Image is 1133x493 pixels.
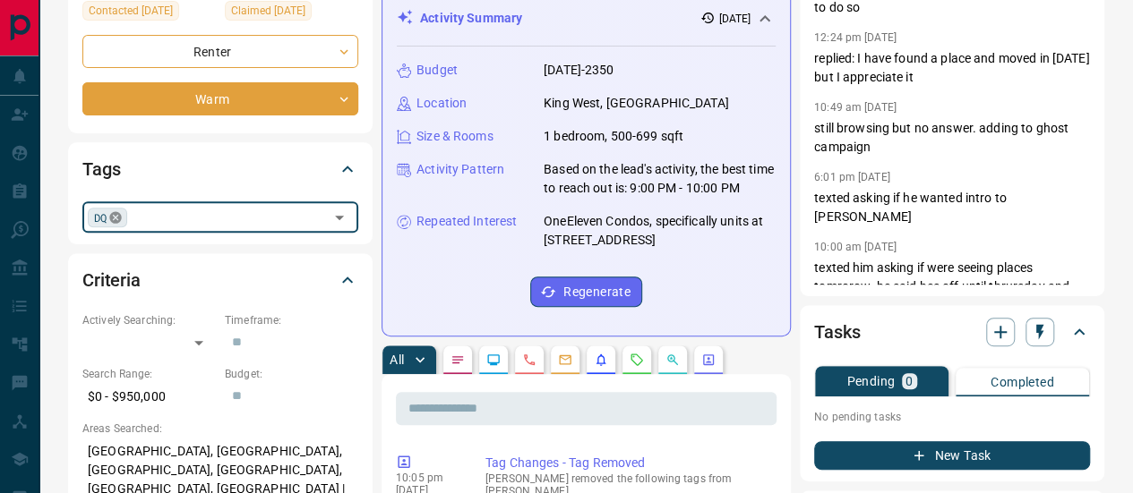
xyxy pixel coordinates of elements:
p: OneEleven Condos, specifically units at [STREET_ADDRESS] [544,212,776,250]
h2: Criteria [82,266,141,294]
svg: Calls [522,353,536,367]
p: 6:01 pm [DATE] [814,171,890,183]
p: 1 bedroom, 500-699 sqft [544,127,683,146]
span: DQ [94,208,107,226]
p: All [390,353,404,366]
p: Areas Searched: [82,421,358,437]
p: Based on the lead's activity, the best time to reach out is: 9:00 PM - 10:00 PM [544,160,776,198]
h2: Tags [82,155,120,183]
p: Budget [416,61,458,80]
svg: Notes [451,353,465,367]
p: 10:05 pm [396,472,459,484]
p: Activity Summary [420,9,522,28]
p: Activity Pattern [416,160,504,179]
svg: Requests [630,353,644,367]
button: Regenerate [530,276,642,307]
p: still browsing but no answer. adding to ghost campaign [814,119,1090,157]
button: Open [327,205,352,230]
p: No pending tasks [814,404,1090,430]
svg: Agent Actions [701,353,716,367]
p: Tag Changes - Tag Removed [485,454,769,472]
p: Completed [991,376,1054,388]
svg: Listing Alerts [594,353,608,367]
div: Sat Aug 02 2025 [82,1,216,26]
p: texted asking if he wanted intro to [PERSON_NAME] [814,189,1090,226]
p: Repeated Interest [416,212,517,231]
p: 10:00 am [DATE] [814,241,897,253]
svg: Emails [558,353,572,367]
p: Size & Rooms [416,127,494,146]
h2: Tasks [814,318,860,346]
div: Tasks [814,310,1090,353]
svg: Lead Browsing Activity [486,353,501,367]
p: texted him asking if were seeing places tomrorow. he said hes off until thrursday and will reach ... [814,259,1090,334]
span: Contacted [DATE] [89,2,173,20]
p: Location [416,94,467,113]
p: [DATE]-2350 [544,61,614,80]
p: [DATE] [718,11,751,27]
div: Warm [82,82,358,115]
p: 12:24 pm [DATE] [814,31,897,44]
p: 0 [906,375,913,387]
p: replied: I have found a place and moved in [DATE] but I appreciate it [814,49,1090,87]
div: Renter [82,35,358,68]
p: Budget: [225,366,358,382]
p: King West, [GEOGRAPHIC_DATA] [544,94,729,113]
p: 10:49 am [DATE] [814,101,897,114]
p: Timeframe: [225,312,358,328]
div: Tags [82,148,358,191]
p: Actively Searching: [82,312,216,328]
div: Sat Aug 02 2025 [225,1,358,26]
div: Criteria [82,259,358,302]
svg: Opportunities [665,353,680,367]
div: DQ [88,208,127,227]
p: $0 - $950,000 [82,382,216,412]
span: Claimed [DATE] [231,2,305,20]
button: New Task [814,441,1090,470]
p: Search Range: [82,366,216,382]
div: Activity Summary[DATE] [397,2,776,35]
p: Pending [846,375,895,387]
